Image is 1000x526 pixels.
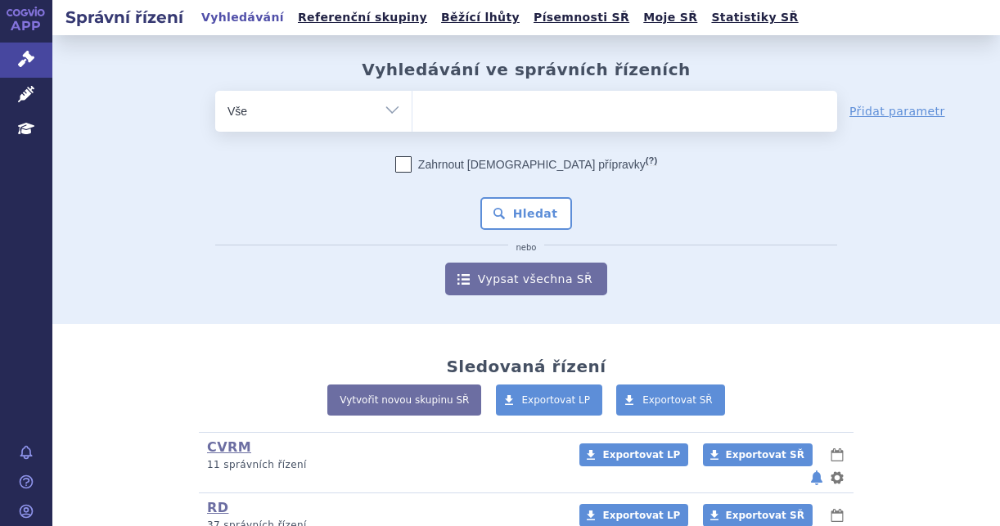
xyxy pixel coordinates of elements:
span: Exportovat LP [602,510,680,521]
a: Exportovat SŘ [703,443,813,466]
h2: Vyhledávání ve správních řízeních [362,60,691,79]
span: Exportovat SŘ [726,510,804,521]
a: Moje SŘ [638,7,702,29]
span: Exportovat SŘ [642,394,713,406]
a: CVRM [207,439,251,455]
h2: Správní řízení [52,6,196,29]
span: Exportovat LP [522,394,591,406]
a: RD [207,500,228,515]
a: Vypsat všechna SŘ [445,263,607,295]
a: Běžící lhůty [436,7,525,29]
a: Statistiky SŘ [706,7,803,29]
abbr: (?) [646,155,657,166]
span: Exportovat SŘ [726,449,804,461]
a: Vyhledávání [196,7,289,29]
i: nebo [508,243,545,253]
a: Přidat parametr [849,103,945,119]
label: Zahrnout [DEMOGRAPHIC_DATA] přípravky [395,156,657,173]
button: nastavení [829,468,845,488]
button: Hledat [480,197,573,230]
a: Exportovat LP [579,443,688,466]
a: Exportovat LP [496,384,603,416]
button: notifikace [809,468,825,488]
a: Referenční skupiny [293,7,432,29]
button: lhůty [829,445,845,465]
span: Exportovat LP [602,449,680,461]
a: Vytvořit novou skupinu SŘ [327,384,481,416]
a: Písemnosti SŘ [529,7,634,29]
p: 11 správních řízení [207,458,558,472]
button: lhůty [829,506,845,525]
h2: Sledovaná řízení [446,357,606,376]
a: Exportovat SŘ [616,384,725,416]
